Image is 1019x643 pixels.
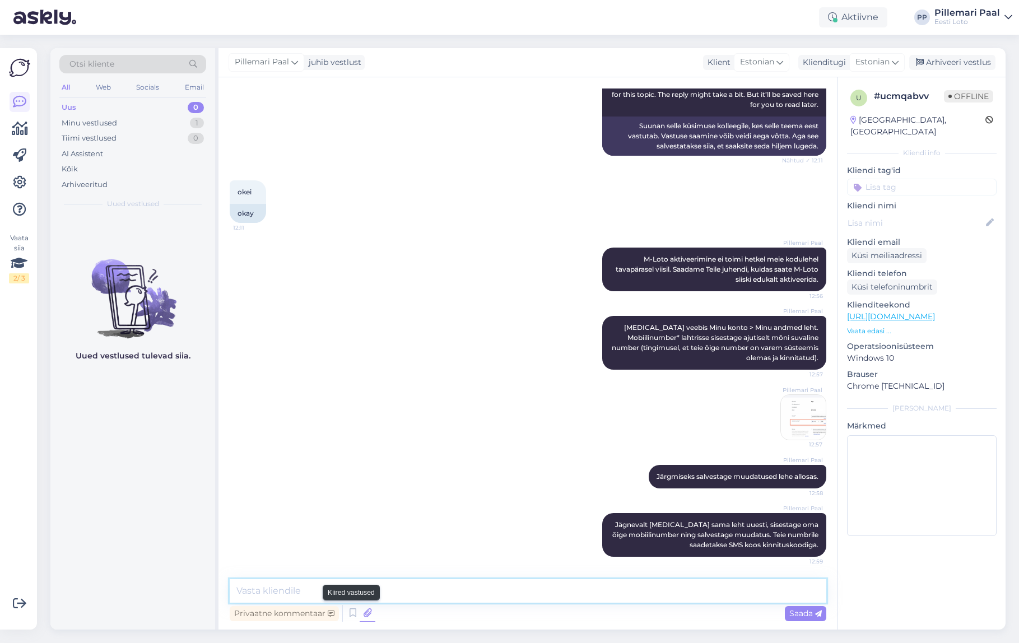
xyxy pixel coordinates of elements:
span: 12:11 [233,223,275,232]
div: 0 [188,133,204,144]
input: Lisa nimi [848,217,984,229]
div: Pillemari Paal [934,8,1000,17]
input: Lisa tag [847,179,997,195]
span: Estonian [855,56,890,68]
span: 12:59 [781,557,823,566]
div: Küsi meiliaadressi [847,248,927,263]
div: Kõik [62,164,78,175]
span: Pillemari Paal [780,386,822,394]
span: u [856,94,862,102]
div: Suunan selle küsimuse kolleegile, kes selle teema eest vastutab. Vastuse saamine võib veidi aega ... [602,117,826,156]
div: Uus [62,102,76,113]
div: juhib vestlust [304,57,361,68]
span: Estonian [740,56,774,68]
a: Pillemari PaalEesti Loto [934,8,1012,26]
p: Kliendi nimi [847,200,997,212]
span: M-Loto aktiveerimine ei toimi hetkel meie kodulehel tavapärasel viisil. Saadame Teile juhendi, ku... [616,255,820,283]
img: Attachment [781,395,826,440]
div: 0 [188,102,204,113]
div: Socials [134,80,161,95]
div: Klient [703,57,730,68]
div: Eesti Loto [934,17,1000,26]
span: 12:57 [781,370,823,379]
span: Pillemari Paal [235,56,289,68]
div: Klienditugi [798,57,846,68]
p: Windows 10 [847,352,997,364]
span: 12:56 [781,292,823,300]
span: Pillemari Paal [781,239,823,247]
div: Küsi telefoninumbrit [847,279,937,295]
span: Pillemari Paal [781,504,823,512]
div: [GEOGRAPHIC_DATA], [GEOGRAPHIC_DATA] [850,114,985,138]
span: Saada [789,608,822,618]
span: [MEDICAL_DATA] veebis Minu konto > Minu andmed leht. Mobiilinumber* lahtrisse sisestage ajutiselt... [612,323,820,362]
div: Arhiveeritud [62,179,108,190]
div: # ucmqabvv [874,90,944,103]
div: Aktiivne [819,7,887,27]
span: okei [238,188,252,196]
div: okay [230,204,266,223]
div: Kliendi info [847,148,997,158]
a: [URL][DOMAIN_NAME] [847,311,935,321]
p: Klienditeekond [847,299,997,311]
p: Chrome [TECHNICAL_ID] [847,380,997,392]
p: Kliendi telefon [847,268,997,279]
span: Pillemari Paal [781,307,823,315]
p: Vaata edasi ... [847,326,997,336]
div: Tiimi vestlused [62,133,117,144]
div: Privaatne kommentaar [230,606,339,621]
div: Minu vestlused [62,118,117,129]
img: Askly Logo [9,57,30,78]
p: Kliendi email [847,236,997,248]
span: I am routing this question to the colleague who is responsible for this topic. The reply might ta... [611,80,820,109]
img: No chats [50,239,215,340]
div: 2 / 3 [9,273,29,283]
span: 12:57 [780,440,822,449]
span: Offline [944,90,993,102]
span: 12:58 [781,489,823,497]
div: Arhiveeri vestlus [909,55,995,70]
span: Nähtud ✓ 12:11 [781,156,823,165]
div: PP [914,10,930,25]
p: Märkmed [847,420,997,432]
p: Operatsioonisüsteem [847,341,997,352]
p: Uued vestlused tulevad siia. [76,350,190,362]
p: Kliendi tag'id [847,165,997,176]
div: All [59,80,72,95]
div: [PERSON_NAME] [847,403,997,413]
div: Email [183,80,206,95]
div: AI Assistent [62,148,103,160]
span: Pillemari Paal [781,456,823,464]
p: Brauser [847,369,997,380]
small: Kiired vastused [328,588,375,598]
span: Jägnevalt [MEDICAL_DATA] sama leht uuesti, sisestage oma õige mobiilinumber ning salvestage muuda... [612,520,820,549]
div: Vaata siia [9,233,29,283]
div: 1 [190,118,204,129]
div: Web [94,80,113,95]
span: Otsi kliente [69,58,114,70]
span: Uued vestlused [107,199,159,209]
span: Järgmiseks salvestage muudatused lehe allosas. [657,472,818,481]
